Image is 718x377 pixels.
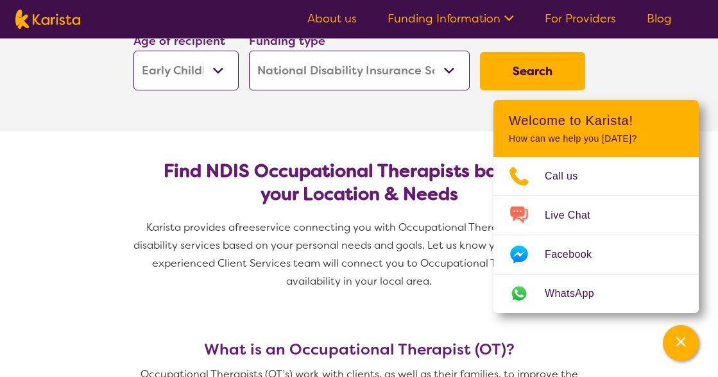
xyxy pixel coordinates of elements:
span: service connecting you with Occupational Therapists and other disability services based on your p... [133,221,588,288]
span: WhatsApp [545,284,610,303]
h3: What is an Occupational Therapist (OT)? [128,340,590,358]
p: How can we help you [DATE]? [509,133,683,144]
div: Channel Menu [493,100,699,313]
button: Search [480,52,585,90]
label: Age of recipient [133,33,225,49]
label: Funding type [249,33,325,49]
span: Live Chat [545,206,606,225]
span: Call us [545,167,594,186]
a: Web link opens in a new tab. [493,274,699,313]
button: Channel Menu [663,325,699,361]
h2: Find NDIS Occupational Therapists based on your Location & Needs [144,160,575,206]
a: Funding Information [388,11,514,26]
a: Blog [647,11,672,26]
a: About us [307,11,357,26]
span: free [235,221,255,234]
span: Facebook [545,245,607,264]
ul: Choose channel [493,157,699,313]
a: For Providers [545,11,616,26]
img: Karista logo [15,10,80,29]
h2: Welcome to Karista! [509,113,683,128]
span: Karista provides a [146,221,235,234]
